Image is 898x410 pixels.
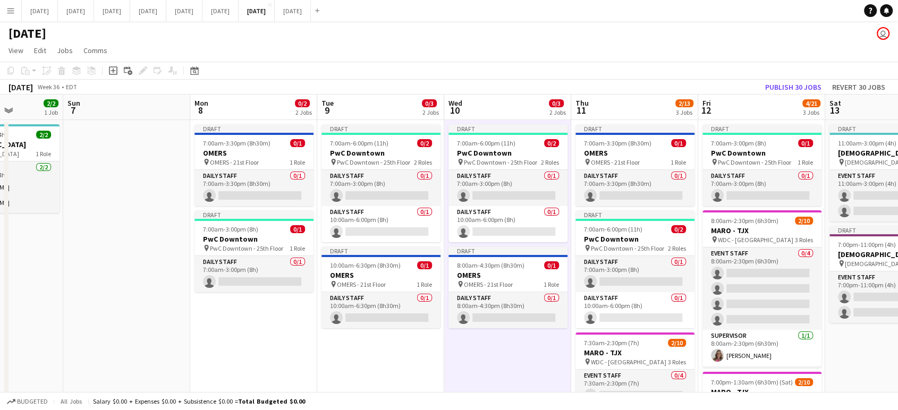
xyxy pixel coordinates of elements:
[202,1,239,21] button: [DATE]
[702,148,821,158] h3: PwC Downtown
[718,236,793,244] span: WDC - [GEOGRAPHIC_DATA]
[448,148,567,158] h3: PwC Downtown
[702,124,821,206] app-job-card: Draft7:00am-3:00pm (8h)0/1PwC Downtown PwC Downtown - 25th Floor1 RoleDaily Staff0/17:00am-3:00pm...
[701,104,711,116] span: 12
[275,1,311,21] button: [DATE]
[711,139,766,147] span: 7:00am-3:00pm (8h)
[4,44,28,57] a: View
[795,217,813,225] span: 2/10
[828,104,841,116] span: 13
[702,330,821,366] app-card-role: Supervisor1/18:00am-2:30pm (6h30m)[PERSON_NAME]
[321,98,334,108] span: Tue
[803,108,820,116] div: 3 Jobs
[464,280,513,288] span: OMERS - 21st Floor
[575,98,589,108] span: Thu
[290,139,305,147] span: 0/1
[194,170,314,206] app-card-role: Daily Staff0/17:00am-3:30pm (8h30m)
[194,234,314,244] h3: PwC Downtown
[193,104,208,116] span: 8
[321,206,440,242] app-card-role: Daily Staff0/110:00am-6:00pm (8h)
[448,124,567,242] div: Draft7:00am-6:00pm (11h)0/2PwC Downtown PwC Downtown - 25th Floor2 RolesDaily Staff0/17:00am-3:00...
[337,280,386,288] span: OMERS - 21st Floor
[448,98,462,108] span: Wed
[575,348,694,357] h3: MARO - TJX
[321,170,440,206] app-card-role: Daily Staff0/17:00am-3:00pm (8h)
[575,124,694,133] div: Draft
[30,44,50,57] a: Edit
[422,108,439,116] div: 2 Jobs
[58,397,84,405] span: All jobs
[575,292,694,328] app-card-role: Daily Staff0/110:00am-6:00pm (8h)
[9,25,46,41] h1: [DATE]
[321,292,440,328] app-card-role: Daily Staff0/110:00am-6:30pm (8h30m)
[194,124,314,206] app-job-card: Draft7:00am-3:30pm (8h30m)0/1OMERS OMERS - 21st Floor1 RoleDaily Staff0/17:00am-3:30pm (8h30m)
[194,148,314,158] h3: OMERS
[9,46,23,55] span: View
[414,158,432,166] span: 2 Roles
[575,210,694,328] app-job-card: Draft7:00am-6:00pm (11h)0/2PwC Downtown PwC Downtown - 25th Floor2 RolesDaily Staff0/17:00am-3:00...
[575,210,694,219] div: Draft
[457,261,524,269] span: 8:00am-4:30pm (8h30m)
[838,139,896,147] span: 11:00am-3:00pm (4h)
[295,108,312,116] div: 2 Jobs
[544,139,559,147] span: 0/2
[210,244,283,252] span: PwC Downtown - 25th Floor
[194,256,314,292] app-card-role: Daily Staff0/17:00am-3:00pm (8h)
[676,108,693,116] div: 3 Jobs
[448,246,567,328] app-job-card: Draft8:00am-4:30pm (8h30m)0/1OMERS OMERS - 21st Floor1 RoleDaily Staff0/18:00am-4:30pm (8h30m)
[702,226,821,235] h3: MARO - TJX
[575,124,694,206] div: Draft7:00am-3:30pm (8h30m)0/1OMERS OMERS - 21st Floor1 RoleDaily Staff0/17:00am-3:30pm (8h30m)
[798,139,813,147] span: 0/1
[448,292,567,328] app-card-role: Daily Staff0/18:00am-4:30pm (8h30m)
[575,170,694,206] app-card-role: Daily Staff0/17:00am-3:30pm (8h30m)
[457,139,515,147] span: 7:00am-6:00pm (11h)
[57,46,73,55] span: Jobs
[574,104,589,116] span: 11
[36,131,51,139] span: 2/2
[422,99,437,107] span: 0/3
[238,397,305,405] span: Total Budgeted $0.00
[702,98,711,108] span: Fri
[35,83,62,91] span: Week 36
[702,170,821,206] app-card-role: Daily Staff0/17:00am-3:00pm (8h)
[795,236,813,244] span: 3 Roles
[829,98,841,108] span: Sat
[668,244,686,252] span: 2 Roles
[5,396,49,407] button: Budgeted
[321,270,440,280] h3: OMERS
[79,44,112,57] a: Comms
[671,225,686,233] span: 0/2
[702,387,821,397] h3: MARO - TJX
[194,98,208,108] span: Mon
[795,378,813,386] span: 2/10
[290,225,305,233] span: 0/1
[66,83,77,91] div: EDT
[671,139,686,147] span: 0/1
[321,246,440,328] app-job-card: Draft10:00am-6:30pm (8h30m)0/1OMERS OMERS - 21st Floor1 RoleDaily Staff0/110:00am-6:30pm (8h30m)
[877,27,889,40] app-user-avatar: Jolanta Rokowski
[53,44,77,57] a: Jobs
[321,124,440,133] div: Draft
[575,234,694,244] h3: PwC Downtown
[448,206,567,242] app-card-role: Daily Staff0/110:00am-6:00pm (8h)
[83,46,107,55] span: Comms
[9,82,33,92] div: [DATE]
[330,261,401,269] span: 10:00am-6:30pm (8h30m)
[210,158,259,166] span: OMERS - 21st Floor
[584,339,639,347] span: 7:30am-2:30pm (7h)
[544,261,559,269] span: 0/1
[448,246,567,255] div: Draft
[417,139,432,147] span: 0/2
[194,210,314,292] app-job-card: Draft7:00am-3:00pm (8h)0/1PwC Downtown PwC Downtown - 25th Floor1 RoleDaily Staff0/17:00am-3:00pm...
[17,398,48,405] span: Budgeted
[417,261,432,269] span: 0/1
[321,124,440,242] app-job-card: Draft7:00am-6:00pm (11h)0/2PwC Downtown PwC Downtown - 25th Floor2 RolesDaily Staff0/17:00am-3:00...
[702,124,821,133] div: Draft
[290,244,305,252] span: 1 Role
[798,158,813,166] span: 1 Role
[671,158,686,166] span: 1 Role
